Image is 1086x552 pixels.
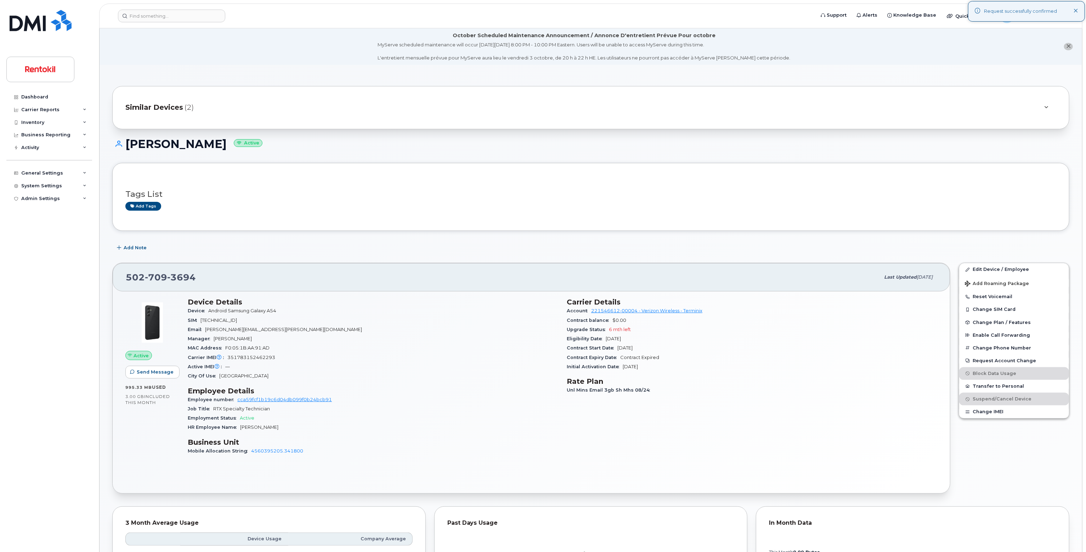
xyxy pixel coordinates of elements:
[959,263,1069,276] a: Edit Device / Employee
[188,387,558,395] h3: Employee Details
[973,332,1030,338] span: Enable Call Forwarding
[112,138,1069,150] h1: [PERSON_NAME]
[591,308,702,313] a: 221546612-00004 - Verizon Wireless - Terminix
[567,364,623,369] span: Initial Activation Date
[188,364,225,369] span: Active IMEI
[145,272,167,283] span: 709
[225,364,230,369] span: —
[612,318,626,323] span: $0.00
[219,373,268,379] span: [GEOGRAPHIC_DATA]
[378,41,791,61] div: MyServe scheduled maintenance will occur [DATE][DATE] 8:00 PM - 10:00 PM Eastern. Users will be u...
[237,397,332,402] a: cca59fcf1b19c6d04db099f0b24bcb91
[567,327,609,332] span: Upgrade Status
[125,190,1056,199] h3: Tags List
[213,406,270,411] span: RTX Specialty Technician
[188,318,200,323] span: SIM
[225,345,270,351] span: F0:05:1B:AA:91:AD
[959,303,1069,316] button: Change SIM Card
[620,355,659,360] span: Contract Expired
[984,8,1057,15] div: Request successfully confirmed
[125,202,161,211] a: Add tags
[1064,43,1073,50] button: close notification
[125,385,152,390] span: 995.33 MB
[188,345,225,351] span: MAC Address
[125,394,170,405] span: included this month
[606,336,621,341] span: [DATE]
[959,393,1069,405] button: Suspend/Cancel Device
[959,342,1069,354] button: Change Phone Number
[617,345,633,351] span: [DATE]
[447,519,735,527] div: Past Days Usage
[167,272,196,283] span: 3694
[126,272,196,283] span: 502
[188,327,205,332] span: Email
[188,373,219,379] span: City Of Use
[959,405,1069,418] button: Change IMEI
[137,369,174,375] span: Send Message
[185,102,194,113] span: (2)
[965,281,1029,288] span: Add Roaming Package
[973,320,1031,325] span: Change Plan / Features
[959,329,1069,342] button: Enable Call Forwarding
[959,354,1069,367] button: Request Account Change
[288,533,413,545] th: Company Average
[567,377,937,386] h3: Rate Plan
[567,308,591,313] span: Account
[112,241,153,254] button: Add Note
[180,533,288,545] th: Device Usage
[567,318,612,323] span: Contract balance
[188,438,558,446] h3: Business Unit
[188,415,240,421] span: Employment Status
[188,308,208,313] span: Device
[567,387,654,393] span: Unl Mins Email 3gb Sh Mhs 08/24
[200,318,237,323] span: [TECHNICAL_ID]
[152,385,166,390] span: used
[227,355,275,360] span: 351783152462293
[884,274,917,280] span: Last updated
[959,276,1069,290] button: Add Roaming Package
[567,355,620,360] span: Contract Expiry Date
[769,519,1056,527] div: In Month Data
[567,298,937,306] h3: Carrier Details
[240,415,254,421] span: Active
[188,425,240,430] span: HR Employee Name
[917,274,933,280] span: [DATE]
[125,366,180,379] button: Send Message
[453,32,715,39] div: October Scheduled Maintenance Announcement / Annonce D'entretient Prévue Pour octobre
[188,448,251,454] span: Mobile Allocation String
[240,425,278,430] span: [PERSON_NAME]
[623,364,638,369] span: [DATE]
[973,397,1031,402] span: Suspend/Cancel Device
[205,327,362,332] span: [PERSON_NAME][EMAIL_ADDRESS][PERSON_NAME][DOMAIN_NAME]
[567,345,617,351] span: Contract Start Date
[125,519,413,527] div: 3 Month Average Usage
[134,352,149,359] span: Active
[959,380,1069,393] button: Transfer to Personal
[131,301,174,344] img: image20231002-3703462-17nx3v8.jpeg
[188,355,227,360] span: Carrier IMEI
[959,316,1069,329] button: Change Plan / Features
[214,336,252,341] span: [PERSON_NAME]
[1055,521,1081,547] iframe: Messenger Launcher
[208,308,276,313] span: Android Samsung Galaxy A54
[125,394,144,399] span: 3.00 GB
[609,327,631,332] span: 6 mth left
[234,139,262,147] small: Active
[959,367,1069,380] button: Block Data Usage
[188,298,558,306] h3: Device Details
[959,290,1069,303] button: Reset Voicemail
[125,102,183,113] span: Similar Devices
[188,406,213,411] span: Job Title
[188,336,214,341] span: Manager
[124,244,147,251] span: Add Note
[188,397,237,402] span: Employee number
[251,448,303,454] a: 4560395205.341800
[567,336,606,341] span: Eligibility Date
